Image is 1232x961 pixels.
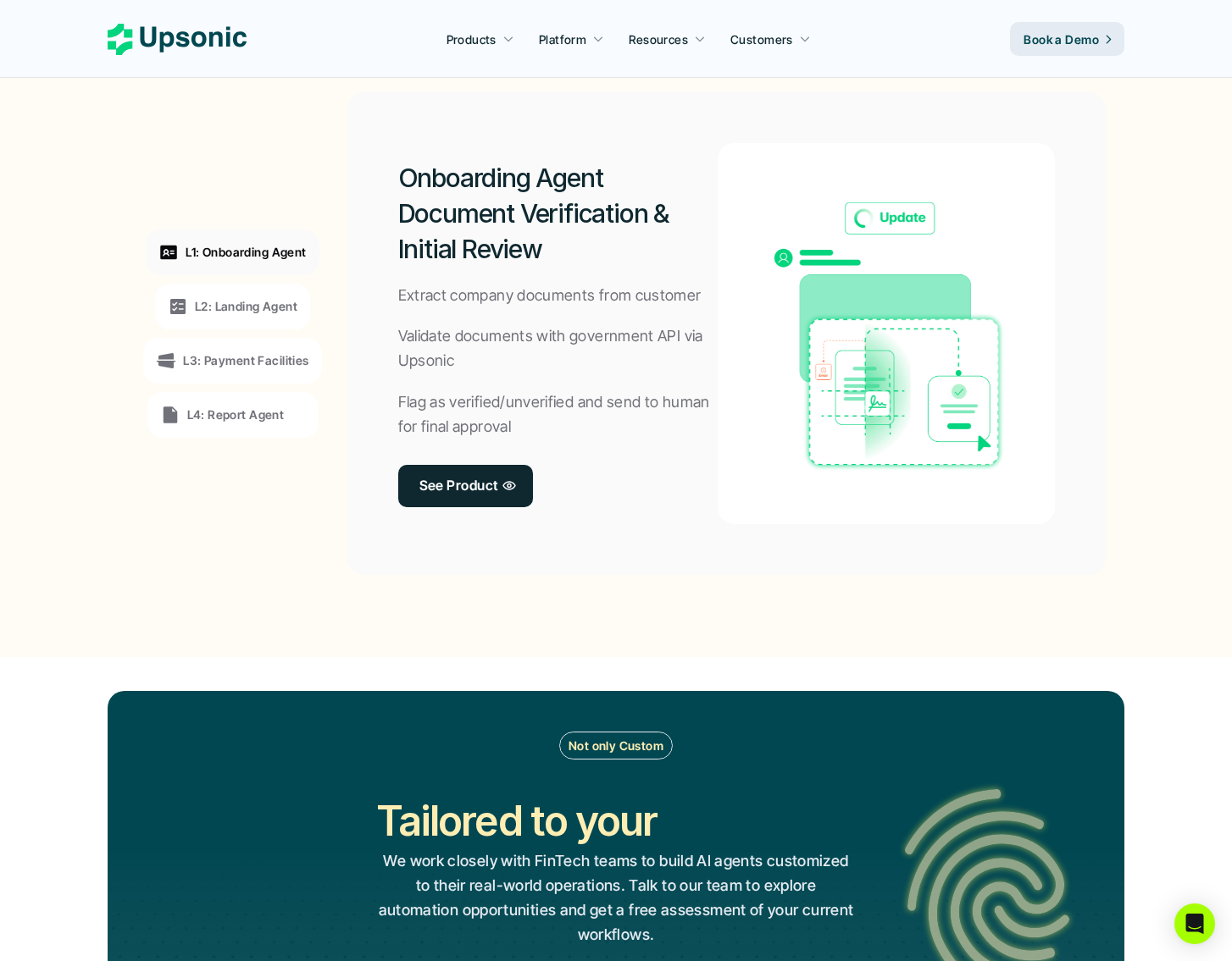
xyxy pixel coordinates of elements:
[1010,22,1124,56] a: Book a Demo
[436,24,524,54] a: Products
[1174,903,1215,944] div: Open Intercom Messenger
[730,30,793,48] p: Customers
[187,406,285,423] p: L4: Report Agent
[398,284,702,308] p: Extract company documents from customer
[398,160,719,267] h2: Onboarding Agent Document Verification & Initial Review
[447,30,497,48] p: Products
[195,297,297,315] p: L2: Landing Agent
[629,30,688,48] p: Resources
[398,324,719,373] p: Validate documents with government API via Upsonic
[419,473,498,498] p: See Product
[398,465,533,507] a: See Product
[398,390,719,439] p: Flag as verified/unverified and send to human for final approval
[569,737,663,754] p: Not only Custom
[186,243,306,261] p: L1: Onboarding Agent
[376,849,856,947] p: We work closely with FinTech teams to build AI agents customized to their real-world operations. ...
[1024,30,1099,48] p: Book a Demo
[539,30,586,48] p: Platform
[376,793,657,849] h2: Tailored to your
[183,351,308,369] p: L3: Payment Facilities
